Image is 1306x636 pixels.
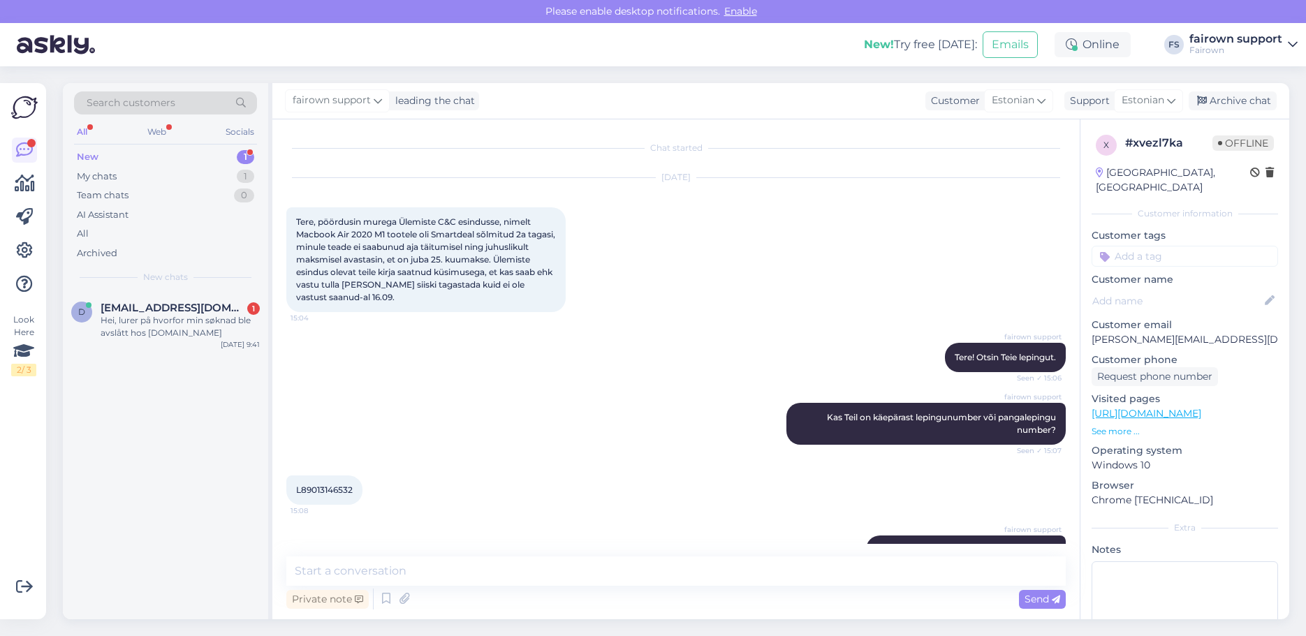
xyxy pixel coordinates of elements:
[1092,493,1278,508] p: Chrome [TECHNICAL_ID]
[286,142,1066,154] div: Chat started
[1096,165,1250,195] div: [GEOGRAPHIC_DATA], [GEOGRAPHIC_DATA]
[247,302,260,315] div: 1
[1189,34,1298,56] a: fairown supportFairown
[286,590,369,609] div: Private note
[296,485,353,495] span: L89013146532
[1009,373,1062,383] span: Seen ✓ 15:06
[1092,246,1278,267] input: Add a tag
[1092,272,1278,287] p: Customer name
[1189,34,1282,45] div: fairown support
[1092,392,1278,406] p: Visited pages
[1092,425,1278,438] p: See more ...
[11,364,36,376] div: 2 / 3
[11,94,38,121] img: Askly Logo
[864,36,977,53] div: Try free [DATE]:
[1092,228,1278,243] p: Customer tags
[1189,45,1282,56] div: Fairown
[983,31,1038,58] button: Emails
[74,123,90,141] div: All
[286,171,1066,184] div: [DATE]
[1092,293,1262,309] input: Add name
[1122,93,1164,108] span: Estonian
[77,246,117,260] div: Archived
[720,5,761,17] span: Enable
[1212,135,1274,151] span: Offline
[77,170,117,184] div: My chats
[1092,522,1278,534] div: Extra
[1025,593,1060,605] span: Send
[1092,367,1218,386] div: Request phone number
[293,93,371,108] span: fairown support
[291,505,343,516] span: 15:08
[101,302,246,314] span: Daghof1@hotmail.com
[145,123,169,141] div: Web
[78,306,85,317] span: D
[77,150,98,164] div: New
[1092,407,1201,420] a: [URL][DOMAIN_NAME]
[77,188,129,202] div: Team chats
[143,271,188,283] span: New chats
[234,188,254,202] div: 0
[1092,332,1278,347] p: [PERSON_NAME][EMAIL_ADDRESS][DOMAIN_NAME]
[1092,353,1278,367] p: Customer phone
[1004,332,1062,342] span: fairown support
[1092,478,1278,493] p: Browser
[1009,445,1062,456] span: Seen ✓ 15:07
[87,96,175,110] span: Search customers
[223,123,257,141] div: Socials
[864,38,894,51] b: New!
[827,412,1058,435] span: Kas Teil on käepärast lepingunumber või pangalepingu number?
[925,94,980,108] div: Customer
[77,227,89,241] div: All
[1092,318,1278,332] p: Customer email
[955,352,1056,362] span: Tere! Otsin Teie lepingut.
[1103,140,1109,150] span: x
[1092,443,1278,458] p: Operating system
[1055,32,1131,57] div: Online
[291,313,343,323] span: 15:04
[237,150,254,164] div: 1
[101,314,260,339] div: Hei, lurer på hvorfor min søknad ble avslått hos [DOMAIN_NAME]
[1004,524,1062,535] span: fairown support
[237,170,254,184] div: 1
[1092,458,1278,473] p: Windows 10
[77,208,129,222] div: AI Assistant
[1092,207,1278,220] div: Customer information
[1189,91,1277,110] div: Archive chat
[221,339,260,350] div: [DATE] 9:41
[1092,542,1278,557] p: Notes
[1125,135,1212,151] div: # xvezl7ka
[1004,392,1062,402] span: fairown support
[1064,94,1110,108] div: Support
[992,93,1034,108] span: Estonian
[1164,35,1184,54] div: FS
[296,216,557,302] span: Tere, pöördusin murega Ülemiste C&C esindusse, nimelt Macbook Air 2020 M1 tootele oli Smartdeal s...
[11,313,36,376] div: Look Here
[390,94,475,108] div: leading the chat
